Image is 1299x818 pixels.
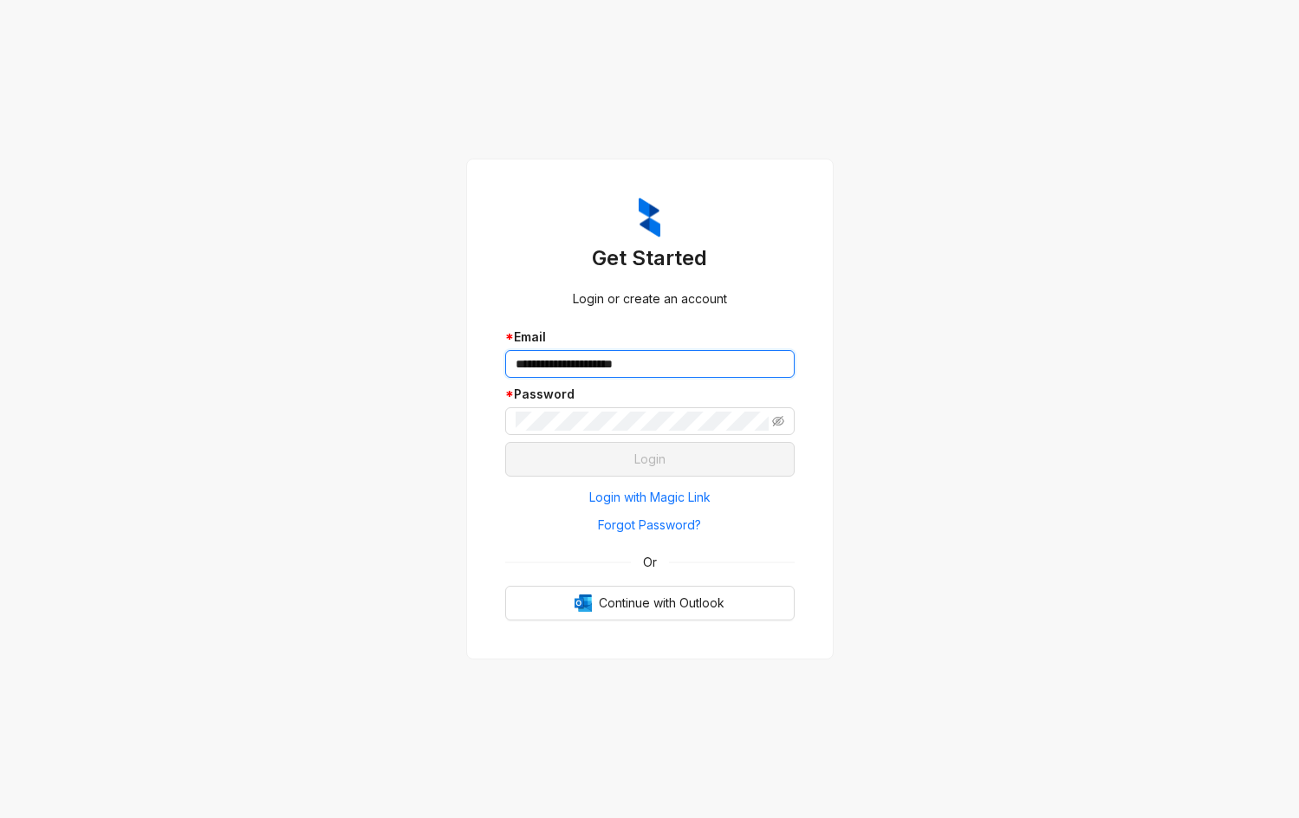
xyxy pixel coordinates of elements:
span: Forgot Password? [598,516,701,535]
h3: Get Started [505,244,795,272]
div: Email [505,328,795,347]
button: Forgot Password? [505,511,795,539]
div: Login or create an account [505,289,795,308]
span: Continue with Outlook [599,594,724,613]
img: Outlook [575,594,592,612]
span: Login with Magic Link [589,488,711,507]
button: Login with Magic Link [505,484,795,511]
button: Login [505,442,795,477]
span: eye-invisible [772,415,784,427]
div: Password [505,385,795,404]
span: Or [631,553,669,572]
img: ZumaIcon [639,198,660,237]
button: OutlookContinue with Outlook [505,586,795,620]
